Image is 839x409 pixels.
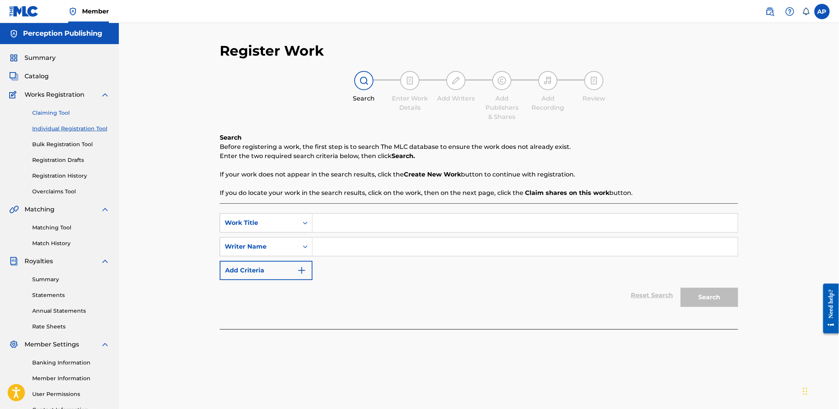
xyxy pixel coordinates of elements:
[543,76,553,85] img: step indicator icon for Add Recording
[801,372,839,409] iframe: Chat Widget
[32,140,110,148] a: Bulk Registration Tool
[100,257,110,266] img: expand
[220,188,738,198] p: If you do locate your work in the search results, click on the work, then on the next page, click...
[100,90,110,99] img: expand
[297,266,306,275] img: 9d2ae6d4665cec9f34b9.svg
[529,94,567,112] div: Add Recording
[9,72,18,81] img: Catalog
[575,94,613,103] div: Review
[589,76,599,85] img: step indicator icon for Review
[23,29,102,38] h5: Perception Publishing
[220,213,738,311] form: Search Form
[497,76,507,85] img: step indicator icon for Add Publishers & Shares
[765,7,775,16] img: search
[9,29,18,38] img: Accounts
[32,156,110,164] a: Registration Drafts
[32,172,110,180] a: Registration History
[220,42,324,59] h2: Register Work
[9,90,19,99] img: Works Registration
[220,142,738,152] p: Before registering a work, the first step is to search The MLC database to ensure the work does n...
[9,53,56,63] a: SummarySummary
[32,109,110,117] a: Claiming Tool
[32,275,110,284] a: Summary
[9,53,18,63] img: Summary
[25,53,56,63] span: Summary
[225,218,294,228] div: Work Title
[391,94,429,112] div: Enter Work Details
[25,72,49,81] span: Catalog
[32,125,110,133] a: Individual Registration Tool
[220,152,738,161] p: Enter the two required search criteria below, then click
[9,340,18,349] img: Member Settings
[483,94,521,122] div: Add Publishers & Shares
[32,224,110,232] a: Matching Tool
[100,340,110,349] img: expand
[9,6,39,17] img: MLC Logo
[220,170,738,179] p: If your work does not appear in the search results, click the button to continue with registration.
[32,291,110,299] a: Statements
[762,4,778,19] a: Public Search
[359,76,369,85] img: step indicator icon for Search
[437,94,475,103] div: Add Writers
[25,257,53,266] span: Royalties
[100,205,110,214] img: expand
[392,152,415,160] strong: Search.
[9,205,19,214] img: Matching
[9,72,49,81] a: CatalogCatalog
[220,134,242,141] b: Search
[803,380,808,403] div: Drag
[782,4,798,19] div: Help
[68,7,77,16] img: Top Rightsholder
[404,171,461,178] strong: Create New Work
[225,242,294,251] div: Writer Name
[25,340,79,349] span: Member Settings
[25,90,84,99] span: Works Registration
[405,76,415,85] img: step indicator icon for Enter Work Details
[802,8,810,15] div: Notifications
[785,7,795,16] img: help
[32,239,110,247] a: Match History
[32,359,110,367] a: Banking Information
[32,374,110,383] a: Member Information
[9,257,18,266] img: Royalties
[82,7,109,16] span: Member
[220,261,313,280] button: Add Criteria
[525,189,609,196] strong: Claim shares on this work
[32,188,110,196] a: Overclaims Tool
[32,323,110,331] a: Rate Sheets
[25,205,54,214] span: Matching
[32,390,110,398] a: User Permissions
[32,307,110,315] a: Annual Statements
[814,4,830,19] div: User Menu
[818,277,839,339] iframe: Resource Center
[345,94,383,103] div: Search
[451,76,461,85] img: step indicator icon for Add Writers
